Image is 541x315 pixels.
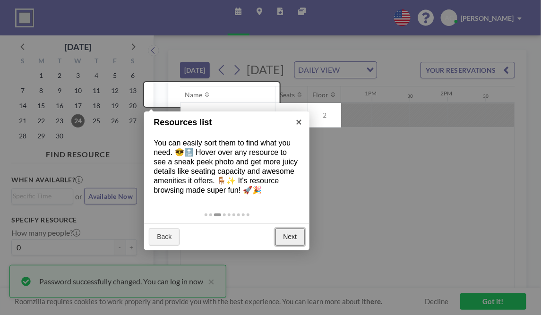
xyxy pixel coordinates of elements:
[149,229,180,246] a: Back
[288,111,309,133] a: ×
[275,229,305,246] a: Next
[275,111,308,119] span: 20
[154,116,285,129] h1: Resources list
[180,111,239,119] span: Conference Room
[308,111,341,119] span: 2
[144,129,309,204] div: You can easily sort them to find what you need. 😎🔝 Hover over any resource to see a sneak peek ph...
